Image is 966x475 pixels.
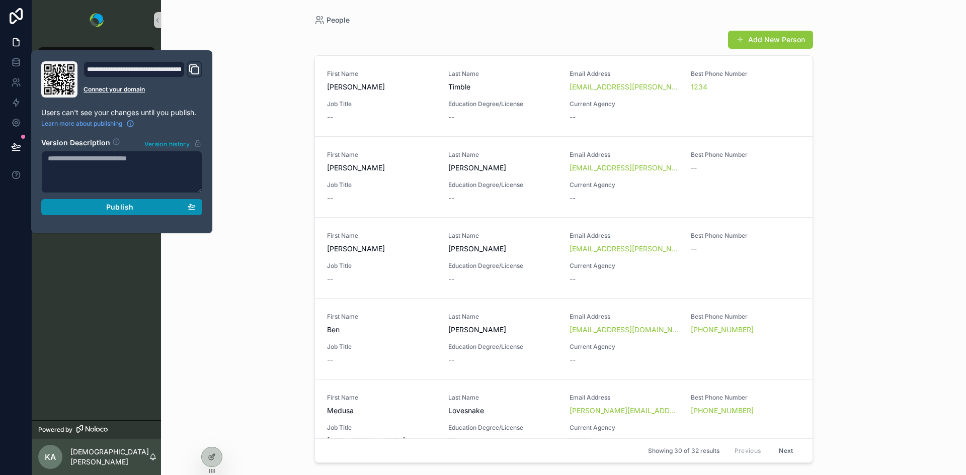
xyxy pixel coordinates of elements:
[327,325,436,335] span: Ben
[570,181,679,189] span: Current Agency
[570,262,679,270] span: Current Agency
[772,443,800,458] button: Next
[448,343,557,351] span: Education Degree/License
[691,163,697,173] span: --
[327,394,436,402] span: First Name
[315,56,813,136] a: First Name[PERSON_NAME]Last NameTimbleEmail Address[EMAIL_ADDRESS][PERSON_NAME][DOMAIN_NAME]Best ...
[448,232,557,240] span: Last Name
[327,112,333,122] span: --
[448,244,557,254] span: [PERSON_NAME]
[448,181,557,189] span: Education Degree/License
[691,313,800,321] span: Best Phone Number
[327,244,436,254] span: [PERSON_NAME]
[448,193,454,203] span: --
[448,100,557,108] span: Education Degree/License
[327,274,333,284] span: --
[570,244,679,254] a: [EMAIL_ADDRESS][PERSON_NAME][DOMAIN_NAME]
[41,138,110,149] h2: Version Description
[106,203,133,212] span: Publish
[327,313,436,321] span: First Name
[691,394,800,402] span: Best Phone Number
[448,151,557,159] span: Last Name
[570,70,679,78] span: Email Address
[570,406,679,416] a: [PERSON_NAME][EMAIL_ADDRESS][DOMAIN_NAME]
[38,47,155,65] a: People
[38,426,72,434] span: Powered by
[327,355,333,365] span: --
[144,138,190,148] span: Version history
[315,379,813,460] a: First NameMedusaLast NameLovesnakeEmail Address[PERSON_NAME][EMAIL_ADDRESS][DOMAIN_NAME]Best Phon...
[84,85,202,93] a: Connect your domain
[570,436,679,446] span: PCRP
[448,262,557,270] span: Education Degree/License
[32,40,161,199] div: scrollable content
[570,313,679,321] span: Email Address
[570,232,679,240] span: Email Address
[327,406,436,416] span: Medusa
[448,70,557,78] span: Last Name
[728,31,813,49] button: Add New Person
[327,232,436,240] span: First Name
[144,138,202,149] button: Version history
[327,343,436,351] span: Job Title
[448,355,454,365] span: --
[570,100,679,108] span: Current Agency
[648,447,719,455] span: Showing 30 of 32 results
[41,120,122,128] span: Learn more about publishing
[570,274,576,284] span: --
[448,163,557,173] span: [PERSON_NAME]
[327,436,436,446] span: [DEMOGRAPHIC_DATA]
[691,232,800,240] span: Best Phone Number
[448,274,454,284] span: --
[327,82,436,92] span: [PERSON_NAME]
[448,82,557,92] span: Timble
[570,82,679,92] a: [EMAIL_ADDRESS][PERSON_NAME][DOMAIN_NAME]
[327,100,436,108] span: Job Title
[691,325,754,335] a: [PHONE_NUMBER]
[691,244,697,254] span: --
[448,394,557,402] span: Last Name
[315,217,813,298] a: First Name[PERSON_NAME]Last Name[PERSON_NAME]Email Address[EMAIL_ADDRESS][PERSON_NAME][DOMAIN_NAM...
[327,15,350,25] span: People
[448,325,557,335] span: [PERSON_NAME]
[90,13,104,27] img: App logo
[327,151,436,159] span: First Name
[327,163,436,173] span: [PERSON_NAME]
[448,112,454,122] span: --
[327,193,333,203] span: --
[570,394,679,402] span: Email Address
[327,70,436,78] span: First Name
[570,163,679,173] a: [EMAIL_ADDRESS][PERSON_NAME][DOMAIN_NAME]
[691,151,800,159] span: Best Phone Number
[570,343,679,351] span: Current Agency
[315,298,813,379] a: First NameBenLast Name[PERSON_NAME]Email Address[EMAIL_ADDRESS][DOMAIN_NAME]Best Phone Number[PHO...
[327,181,436,189] span: Job Title
[570,424,679,432] span: Current Agency
[327,424,436,432] span: Job Title
[315,136,813,217] a: First Name[PERSON_NAME]Last Name[PERSON_NAME]Email Address[EMAIL_ADDRESS][PERSON_NAME][DOMAIN_NAM...
[691,70,800,78] span: Best Phone Number
[41,120,134,128] a: Learn more about publishing
[570,151,679,159] span: Email Address
[691,82,707,92] a: 1234
[570,325,679,335] a: [EMAIL_ADDRESS][DOMAIN_NAME]
[691,406,754,416] a: [PHONE_NUMBER]
[314,15,350,25] a: People
[84,61,202,98] div: Domain and Custom Link
[448,436,557,446] span: Kindergarten
[45,451,56,463] span: KA
[570,355,576,365] span: --
[448,424,557,432] span: Education Degree/License
[448,406,557,416] span: Lovesnake
[41,199,202,215] button: Publish
[448,313,557,321] span: Last Name
[570,112,576,122] span: --
[570,193,576,203] span: --
[327,262,436,270] span: Job Title
[32,420,161,439] a: Powered by
[41,108,202,118] p: Users can't see your changes until you publish.
[70,447,149,467] p: [DEMOGRAPHIC_DATA][PERSON_NAME]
